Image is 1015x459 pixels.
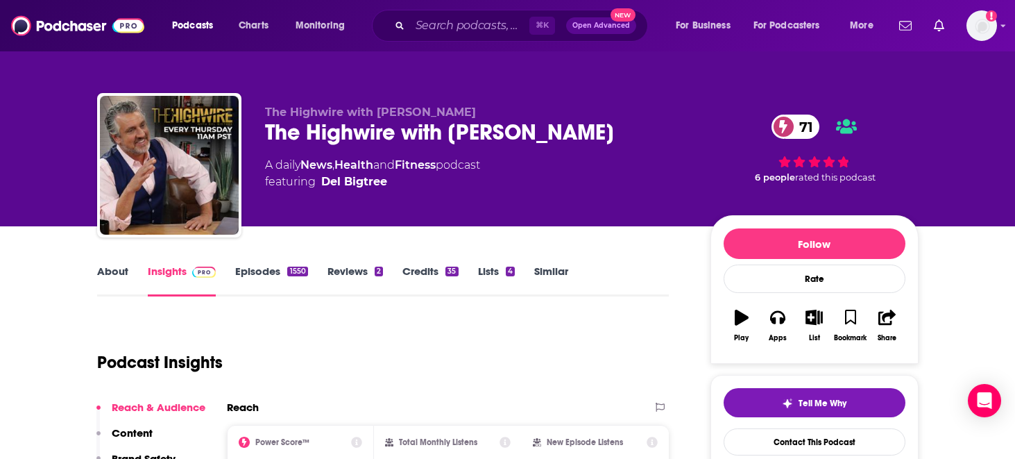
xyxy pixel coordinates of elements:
span: ⌘ K [529,17,555,35]
button: Content [96,426,153,452]
img: tell me why sparkle [782,398,793,409]
span: Monitoring [296,16,345,35]
p: Reach & Audience [112,401,205,414]
a: Credits35 [402,265,458,297]
span: Charts [239,16,268,35]
span: Open Advanced [572,22,630,29]
button: Show profile menu [966,10,997,41]
h2: Reach [227,401,259,414]
button: open menu [840,15,891,37]
img: The Highwire with Del Bigtree [100,96,239,235]
button: Play [724,301,760,351]
span: New [611,8,636,22]
button: List [796,301,832,351]
span: rated this podcast [795,172,876,183]
a: InsightsPodchaser Pro [148,265,216,297]
span: 6 people [755,172,795,183]
div: Play [734,334,749,342]
a: Episodes1550 [235,265,307,297]
a: 71 [771,115,820,139]
button: open menu [162,15,231,37]
div: Rate [724,265,905,293]
span: Podcasts [172,16,213,35]
div: Apps [769,334,787,342]
a: Show notifications dropdown [928,14,950,37]
svg: Add a profile image [986,10,997,22]
button: open menu [286,15,363,37]
a: News [300,158,332,172]
span: The Highwire with [PERSON_NAME] [265,106,476,119]
h2: Power Score™ [255,437,309,447]
a: About [97,265,128,297]
img: Podchaser - Follow, Share and Rate Podcasts [11,12,144,39]
span: More [850,16,873,35]
button: Apps [760,301,796,351]
h1: Podcast Insights [97,352,223,373]
input: Search podcasts, credits, & more... [410,15,529,37]
div: Share [878,334,896,342]
a: Charts [230,15,277,37]
span: For Business [676,16,731,35]
div: List [809,334,820,342]
button: Reach & Audience [96,401,205,426]
div: 35 [445,267,458,276]
div: Search podcasts, credits, & more... [385,10,661,42]
button: open menu [744,15,840,37]
a: Show notifications dropdown [894,14,917,37]
p: Content [112,426,153,440]
a: Del Bigtree [321,174,387,190]
div: 2 [375,267,383,276]
button: Share [869,301,905,351]
span: featuring [265,174,480,190]
img: User Profile [966,10,997,41]
button: Bookmark [833,301,869,351]
div: Bookmark [834,334,867,342]
img: Podchaser Pro [192,267,216,278]
div: 71 6 peoplerated this podcast [710,106,919,192]
a: Lists4 [478,265,515,297]
a: Health [334,158,373,172]
a: Fitness [395,158,436,172]
div: A daily podcast [265,157,480,190]
span: and [373,158,395,172]
button: open menu [666,15,748,37]
h2: Total Monthly Listens [399,437,477,447]
a: Contact This Podcast [724,428,905,456]
div: Open Intercom Messenger [968,384,1001,417]
span: Tell Me Why [799,398,846,409]
div: 1550 [287,267,307,276]
button: Follow [724,228,905,259]
span: For Podcasters [753,16,820,35]
h2: New Episode Listens [547,437,623,447]
a: Similar [534,265,568,297]
div: 4 [506,267,515,276]
span: , [332,158,334,172]
span: 71 [785,115,820,139]
a: Reviews2 [327,265,383,297]
button: Open AdvancedNew [566,17,636,34]
span: Logged in as BogaardsPR [966,10,997,41]
button: tell me why sparkleTell Me Why [724,388,905,417]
